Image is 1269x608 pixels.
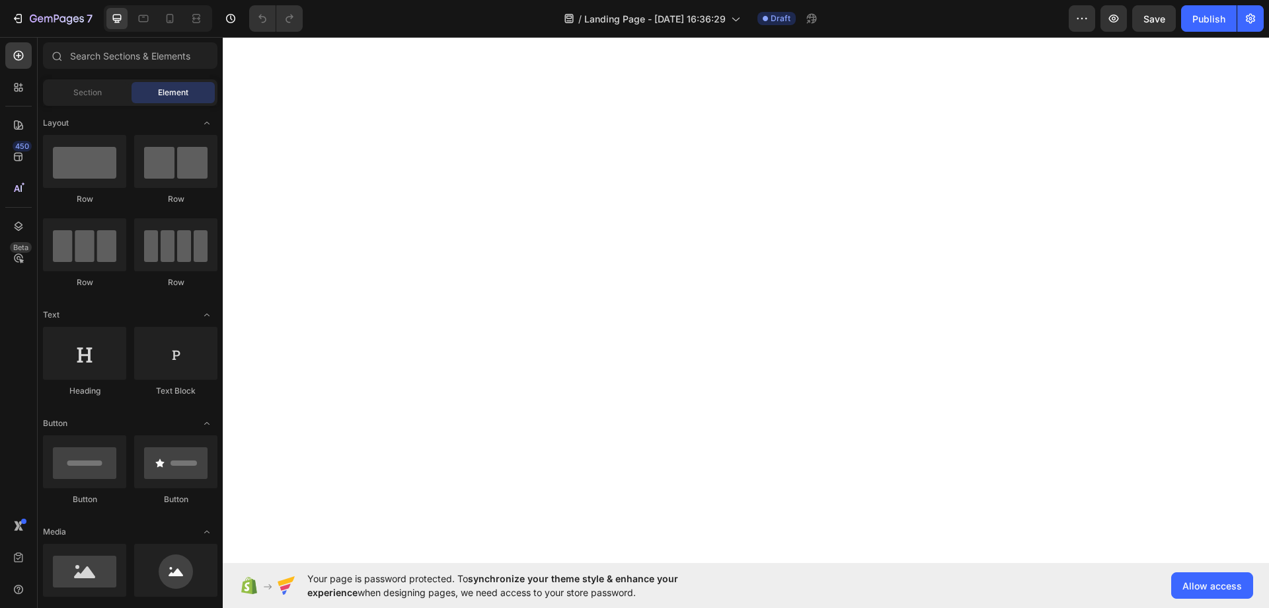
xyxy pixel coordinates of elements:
div: Publish [1192,12,1225,26]
span: Landing Page - [DATE] 16:36:29 [584,12,726,26]
div: Button [134,494,217,505]
span: synchronize your theme style & enhance your experience [307,573,678,598]
div: Row [43,193,126,205]
span: Toggle open [196,521,217,543]
iframe: Design area [223,37,1269,563]
button: Allow access [1171,572,1253,599]
div: Text Block [134,385,217,397]
span: Toggle open [196,112,217,134]
div: Beta [10,242,32,253]
span: Text [43,309,59,321]
span: Button [43,417,67,429]
button: Save [1132,5,1176,32]
span: Media [43,526,66,538]
span: Element [158,87,188,99]
span: Allow access [1182,579,1242,593]
button: 7 [5,5,98,32]
span: Draft [771,13,790,24]
div: Row [134,193,217,205]
div: Row [43,277,126,288]
div: Button [43,494,126,505]
span: Toggle open [196,304,217,326]
span: Your page is password protected. To when designing pages, we need access to your store password. [307,572,730,599]
span: Save [1143,13,1165,24]
div: Undo/Redo [249,5,303,32]
input: Search Sections & Elements [43,42,217,69]
span: Layout [43,117,69,129]
span: / [578,12,582,26]
p: 7 [87,11,93,26]
div: Row [134,277,217,288]
div: 450 [13,141,32,152]
span: Toggle open [196,413,217,434]
div: Heading [43,385,126,397]
button: Publish [1181,5,1237,32]
span: Section [73,87,102,99]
